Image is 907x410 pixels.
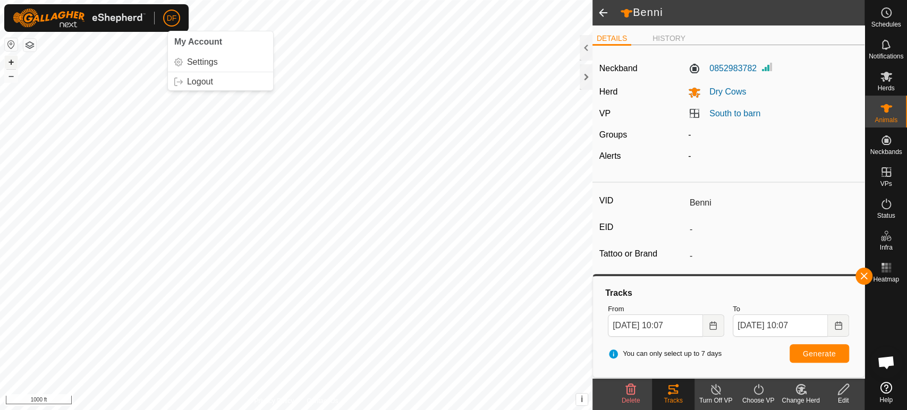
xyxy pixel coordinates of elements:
a: Privacy Policy [254,396,294,406]
img: Gallagher Logo [13,8,146,28]
span: Settings [187,58,218,66]
label: Neckband [599,62,638,75]
a: Contact Us [307,396,338,406]
button: – [5,70,18,82]
a: Help [865,378,907,407]
button: Choose Date [828,314,849,337]
span: Help [879,397,893,403]
label: 0852983782 [688,62,757,75]
div: Edit [822,396,864,405]
span: Schedules [871,21,901,28]
div: - [684,150,862,163]
label: Tattoo or Brand [599,247,685,261]
div: Tracks [652,396,694,405]
li: HISTORY [648,33,690,44]
label: VID [599,194,685,208]
label: From [608,304,724,314]
span: My Account [174,37,222,46]
button: Map Layers [23,39,36,52]
div: Turn Off VP [694,396,737,405]
label: VP [599,109,611,118]
span: Status [877,212,895,219]
span: DF [167,13,177,24]
div: Choose VP [737,396,779,405]
div: - [684,129,862,141]
label: Alerts [599,151,621,160]
span: Dry Cows [701,87,746,96]
button: Reset Map [5,38,18,51]
a: South to barn [709,109,760,118]
label: Herd [599,87,618,96]
img: Signal strength [761,61,774,73]
div: Change Herd [779,396,822,405]
button: + [5,56,18,69]
label: Groups [599,130,627,139]
a: Settings [168,54,273,71]
span: Generate [803,349,836,358]
div: Tracks [604,287,853,300]
button: Generate [790,344,849,363]
label: Breed [599,274,685,287]
h2: Benni [620,6,864,20]
label: To [733,304,849,314]
span: i [581,395,583,404]
span: Notifications [869,53,903,59]
button: Choose Date [703,314,724,337]
span: Infra [879,244,892,251]
span: Logout [187,78,213,86]
span: Herds [877,85,894,91]
li: DETAILS [592,33,631,46]
span: Heatmap [873,276,899,283]
span: VPs [880,181,892,187]
div: Open chat [870,346,902,378]
span: Animals [875,117,897,123]
button: i [576,394,588,405]
span: You can only select up to 7 days [608,348,722,359]
a: Logout [168,73,273,90]
span: Neckbands [870,149,902,155]
span: Delete [622,397,640,404]
label: EID [599,220,685,234]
